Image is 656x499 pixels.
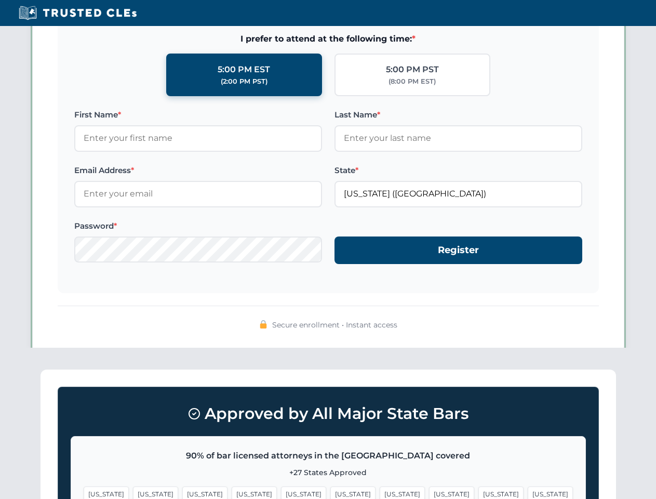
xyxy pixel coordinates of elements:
[221,76,267,87] div: (2:00 PM PST)
[74,220,322,232] label: Password
[16,5,140,21] img: Trusted CLEs
[334,164,582,177] label: State
[334,181,582,207] input: Florida (FL)
[74,181,322,207] input: Enter your email
[386,63,439,76] div: 5:00 PM PST
[334,237,582,264] button: Register
[218,63,270,76] div: 5:00 PM EST
[334,109,582,121] label: Last Name
[74,32,582,46] span: I prefer to attend at the following time:
[389,76,436,87] div: (8:00 PM EST)
[259,320,267,329] img: 🔒
[84,467,573,478] p: +27 States Approved
[74,164,322,177] label: Email Address
[272,319,397,331] span: Secure enrollment • Instant access
[334,125,582,151] input: Enter your last name
[74,125,322,151] input: Enter your first name
[84,449,573,463] p: 90% of bar licensed attorneys in the [GEOGRAPHIC_DATA] covered
[71,400,586,428] h3: Approved by All Major State Bars
[74,109,322,121] label: First Name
